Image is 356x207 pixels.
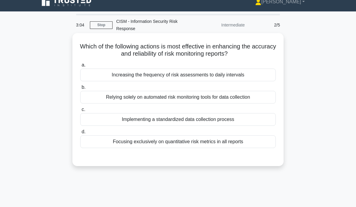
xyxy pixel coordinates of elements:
div: CISM - Information Security Risk Response [113,15,195,35]
span: d. [81,129,85,134]
div: 3:04 [72,19,90,31]
div: Implementing a standardized data collection process [80,113,276,126]
span: c. [81,107,85,112]
h5: Which of the following actions is most effective in enhancing the accuracy and reliability of ris... [80,43,276,58]
a: Stop [90,21,113,29]
span: b. [81,85,85,90]
div: Focusing exclusively on quantitative risk metrics in all reports [80,135,276,148]
span: a. [81,62,85,67]
div: 2/5 [248,19,284,31]
div: Intermediate [195,19,248,31]
div: Relying solely on automated risk monitoring tools for data collection [80,91,276,103]
div: Increasing the frequency of risk assessments to daily intervals [80,69,276,81]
